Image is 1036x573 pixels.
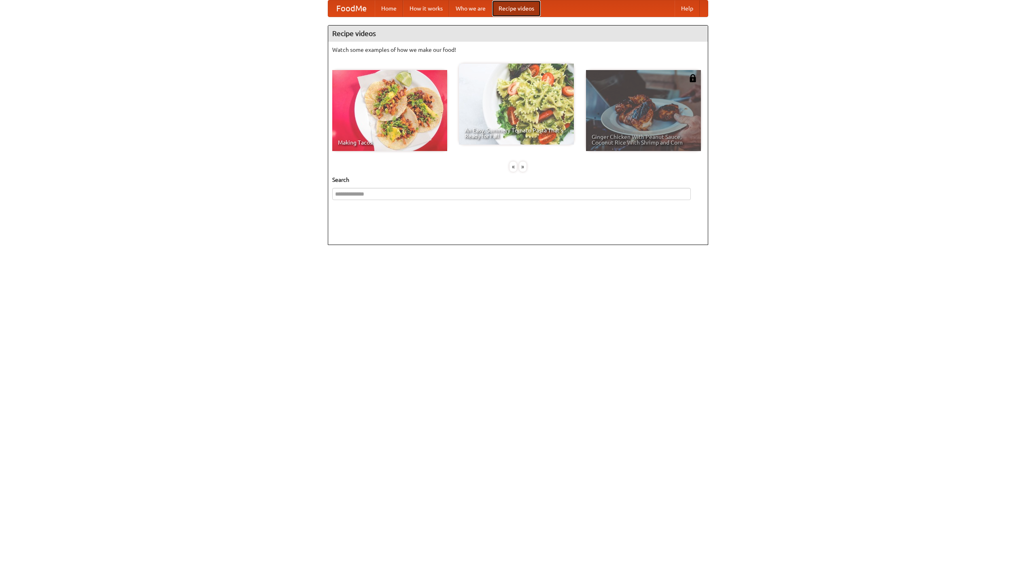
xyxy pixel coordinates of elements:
a: Who we are [449,0,492,17]
span: An Easy, Summery Tomato Pasta That's Ready for Fall [465,128,568,139]
a: Help [675,0,700,17]
a: Recipe videos [492,0,541,17]
a: An Easy, Summery Tomato Pasta That's Ready for Fall [459,64,574,145]
div: » [519,162,526,172]
h4: Recipe videos [328,26,708,42]
a: Making Tacos [332,70,447,151]
h5: Search [332,176,704,184]
div: « [510,162,517,172]
img: 483408.png [689,74,697,82]
a: Home [375,0,403,17]
span: Making Tacos [338,140,442,145]
p: Watch some examples of how we make our food! [332,46,704,54]
a: How it works [403,0,449,17]
a: FoodMe [328,0,375,17]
